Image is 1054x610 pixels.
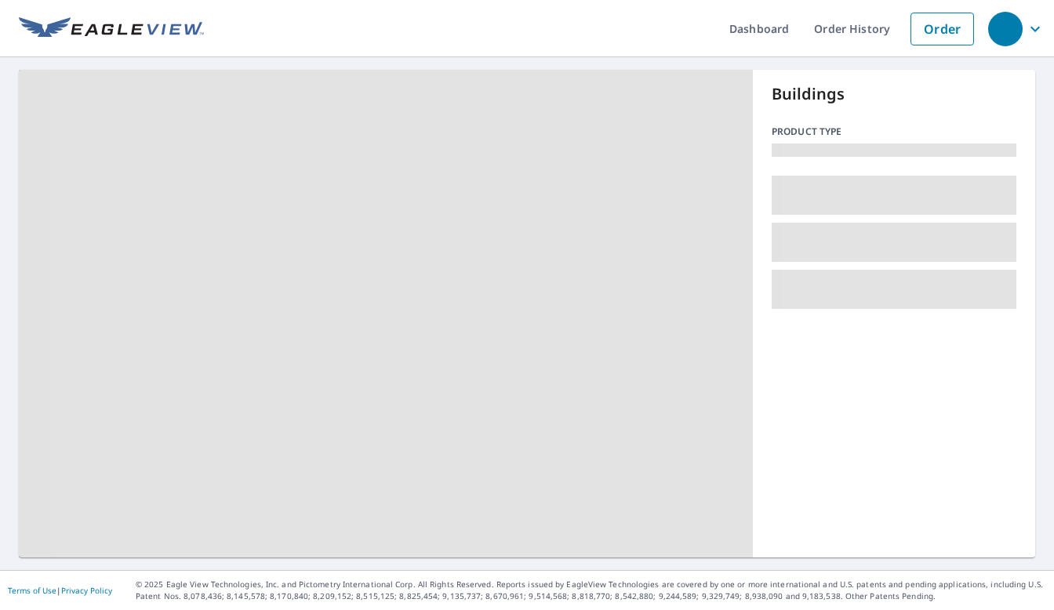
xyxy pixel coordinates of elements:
[8,586,112,595] p: |
[772,82,1016,106] p: Buildings
[19,17,204,41] img: EV Logo
[910,13,974,45] a: Order
[772,125,1016,139] p: Product type
[136,579,1046,602] p: © 2025 Eagle View Technologies, Inc. and Pictometry International Corp. All Rights Reserved. Repo...
[61,585,112,596] a: Privacy Policy
[8,585,56,596] a: Terms of Use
